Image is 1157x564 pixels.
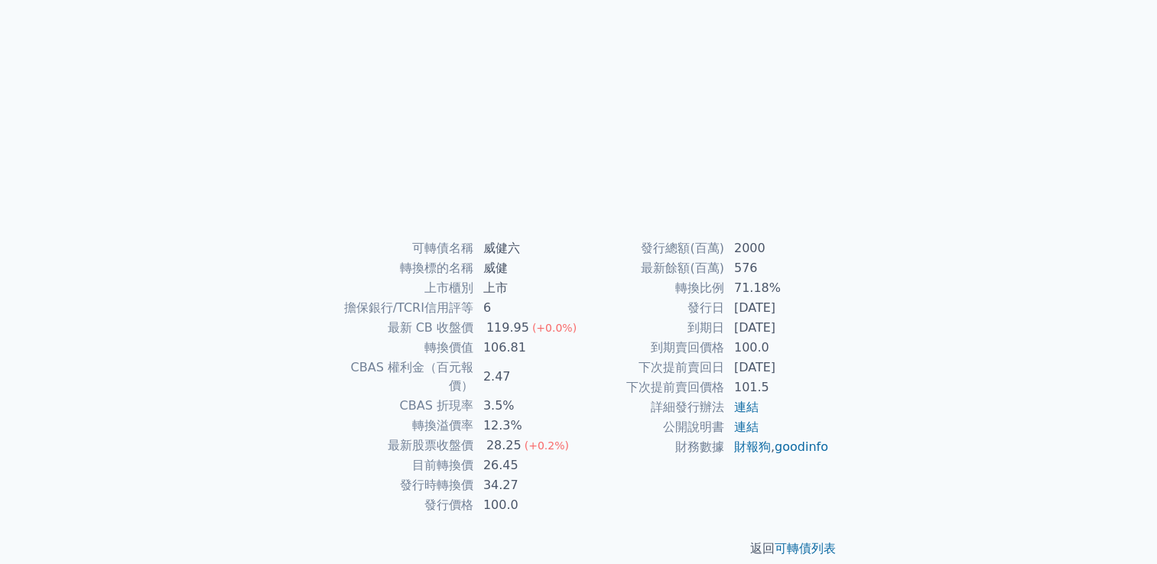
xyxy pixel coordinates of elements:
td: [DATE] [725,358,830,378]
div: 聊天小工具 [1081,491,1157,564]
td: 2000 [725,238,830,258]
td: 發行價格 [328,495,474,515]
td: 最新餘額(百萬) [579,258,725,278]
td: 目前轉換價 [328,455,474,475]
td: 2.47 [474,358,579,396]
td: 轉換比例 [579,278,725,298]
td: 威健 [474,258,579,278]
a: goodinfo [775,439,828,454]
td: 3.5% [474,396,579,416]
td: 轉換價值 [328,338,474,358]
td: CBAS 權利金（百元報價） [328,358,474,396]
td: 最新股票收盤價 [328,436,474,455]
td: 71.18% [725,278,830,298]
a: 可轉債列表 [775,541,836,556]
td: 26.45 [474,455,579,475]
td: 最新 CB 收盤價 [328,318,474,338]
td: [DATE] [725,298,830,318]
td: 發行時轉換價 [328,475,474,495]
td: 詳細發行辦法 [579,397,725,417]
td: 到期賣回價格 [579,338,725,358]
td: 擔保銀行/TCRI信用評等 [328,298,474,318]
iframe: Chat Widget [1081,491,1157,564]
td: 12.3% [474,416,579,436]
div: 28.25 [483,436,525,455]
a: 連結 [734,400,759,414]
span: (+0.0%) [532,322,577,334]
td: 106.81 [474,338,579,358]
td: 100.0 [725,338,830,358]
p: 返回 [310,540,848,558]
td: 發行日 [579,298,725,318]
td: 發行總額(百萬) [579,238,725,258]
td: [DATE] [725,318,830,338]
div: 119.95 [483,319,532,337]
td: CBAS 折現率 [328,396,474,416]
td: 6 [474,298,579,318]
span: (+0.2%) [525,439,569,452]
td: 公開說明書 [579,417,725,437]
td: , [725,437,830,457]
td: 轉換溢價率 [328,416,474,436]
td: 轉換標的名稱 [328,258,474,278]
td: 下次提前賣回價格 [579,378,725,397]
td: 上市 [474,278,579,298]
td: 101.5 [725,378,830,397]
td: 財務數據 [579,437,725,457]
td: 到期日 [579,318,725,338]
a: 財報狗 [734,439,771,454]
td: 100.0 [474,495,579,515]
a: 連結 [734,420,759,434]
td: 上市櫃別 [328,278,474,298]
td: 576 [725,258,830,278]
td: 下次提前賣回日 [579,358,725,378]
td: 威健六 [474,238,579,258]
td: 可轉債名稱 [328,238,474,258]
td: 34.27 [474,475,579,495]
